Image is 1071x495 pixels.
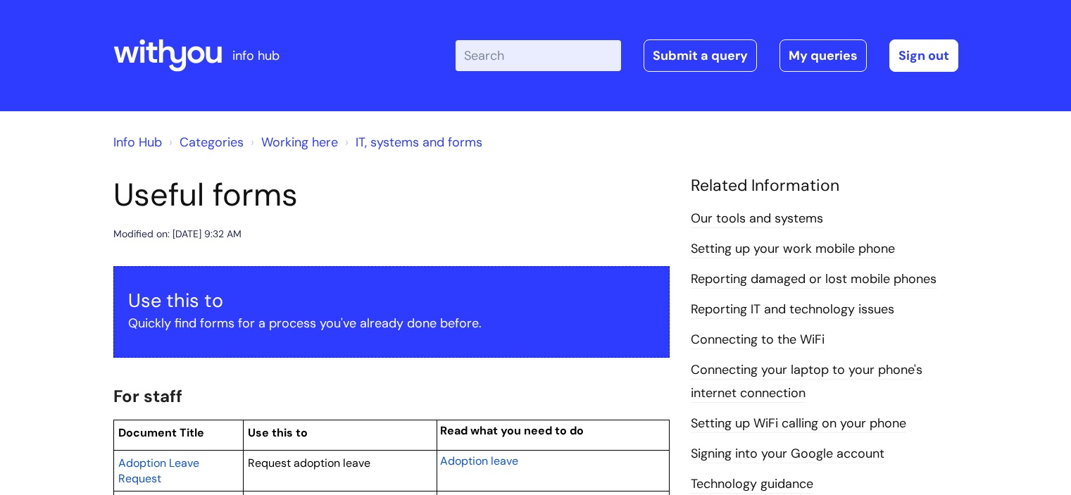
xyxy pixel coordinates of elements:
a: Submit a query [644,39,757,72]
a: Info Hub [113,134,162,151]
a: Sign out [889,39,958,72]
div: Modified on: [DATE] 9:32 AM [113,225,242,243]
span: Adoption Leave Request [118,456,199,486]
span: Read what you need to do [440,423,584,438]
h3: Use this to [128,289,655,312]
a: Categories [180,134,244,151]
li: Solution home [165,131,244,153]
a: Setting up your work mobile phone [691,240,895,258]
a: Adoption Leave Request [118,454,199,487]
a: Connecting your laptop to your phone's internet connection [691,361,922,402]
a: IT, systems and forms [356,134,482,151]
a: Connecting to the WiFi [691,331,825,349]
input: Search [456,40,621,71]
a: Setting up WiFi calling on your phone [691,415,906,433]
a: My queries [779,39,867,72]
p: info hub [232,44,280,67]
a: Working here [261,134,338,151]
p: Quickly find forms for a process you've already done before. [128,312,655,334]
h4: Related Information [691,176,958,196]
a: Reporting IT and technology issues [691,301,894,319]
a: Signing into your Google account [691,445,884,463]
a: Technology guidance [691,475,813,494]
span: Use this to [248,425,308,440]
span: Adoption leave [440,453,518,468]
span: Request adoption leave [248,456,370,470]
h1: Useful forms [113,176,670,214]
div: | - [456,39,958,72]
span: For staff [113,385,182,407]
li: Working here [247,131,338,153]
a: Our tools and systems [691,210,823,228]
a: Reporting damaged or lost mobile phones [691,270,937,289]
a: Adoption leave [440,452,518,469]
span: Document Title [118,425,204,440]
li: IT, systems and forms [342,131,482,153]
